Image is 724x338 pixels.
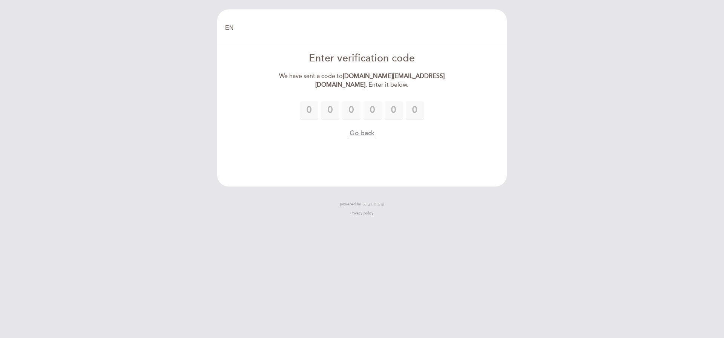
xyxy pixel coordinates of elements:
div: Enter verification code [276,51,449,66]
span: powered by [340,202,361,207]
input: 0 [321,101,339,119]
input: 0 [342,101,360,119]
strong: [DOMAIN_NAME][EMAIL_ADDRESS][DOMAIN_NAME] [315,72,445,89]
div: We have sent a code to . Enter it below. [276,72,449,89]
input: 0 [385,101,403,119]
input: 0 [300,101,318,119]
img: MEITRE [363,202,384,206]
input: 0 [364,101,382,119]
input: 0 [406,101,424,119]
a: powered by [340,202,384,207]
a: Privacy policy [350,211,373,216]
button: Go back [350,128,374,138]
